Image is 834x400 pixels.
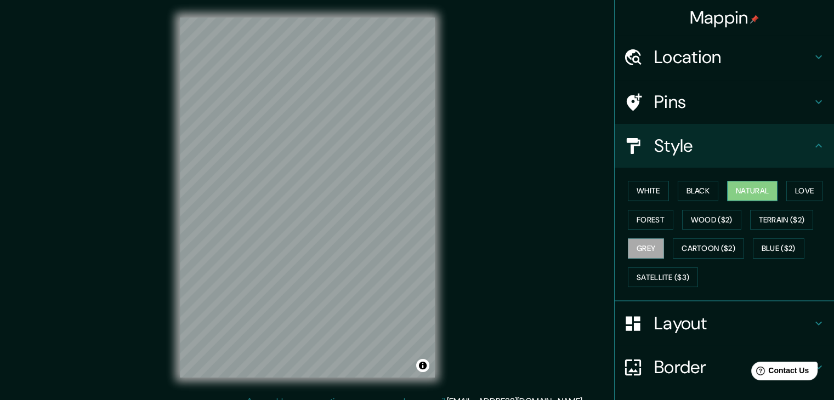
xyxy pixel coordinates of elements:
button: Love [786,181,822,201]
h4: Style [654,135,812,157]
button: White [628,181,669,201]
img: pin-icon.png [750,15,759,24]
div: Layout [615,301,834,345]
button: Satellite ($3) [628,267,698,288]
iframe: Help widget launcher [736,357,822,388]
h4: Layout [654,312,812,334]
button: Forest [628,210,673,230]
h4: Border [654,356,812,378]
button: Black [678,181,719,201]
button: Cartoon ($2) [673,238,744,259]
button: Toggle attribution [416,359,429,372]
button: Terrain ($2) [750,210,814,230]
canvas: Map [180,18,435,378]
div: Border [615,345,834,389]
div: Location [615,35,834,79]
div: Pins [615,80,834,124]
button: Wood ($2) [682,210,741,230]
h4: Mappin [690,7,759,28]
h4: Pins [654,91,812,113]
button: Grey [628,238,664,259]
button: Blue ($2) [753,238,804,259]
div: Style [615,124,834,168]
h4: Location [654,46,812,68]
button: Natural [727,181,778,201]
